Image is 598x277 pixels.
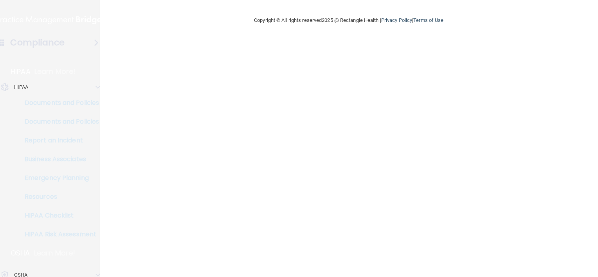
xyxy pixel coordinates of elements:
[11,248,30,258] p: OSHA
[206,8,492,33] div: Copyright © All rights reserved 2025 @ Rectangle Health | |
[5,193,112,201] p: Resources
[10,37,65,48] h4: Compliance
[5,118,112,126] p: Documents and Policies
[34,248,76,258] p: Learn More!
[5,174,112,182] p: Emergency Planning
[5,212,112,219] p: HIPAA Checklist
[5,230,112,238] p: HIPAA Risk Assessment
[5,137,112,144] p: Report an Incident
[381,17,412,23] a: Privacy Policy
[5,155,112,163] p: Business Associates
[14,83,29,92] p: HIPAA
[11,67,31,76] p: HIPAA
[413,17,443,23] a: Terms of Use
[5,99,112,107] p: Documents and Policies
[34,67,76,76] p: Learn More!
